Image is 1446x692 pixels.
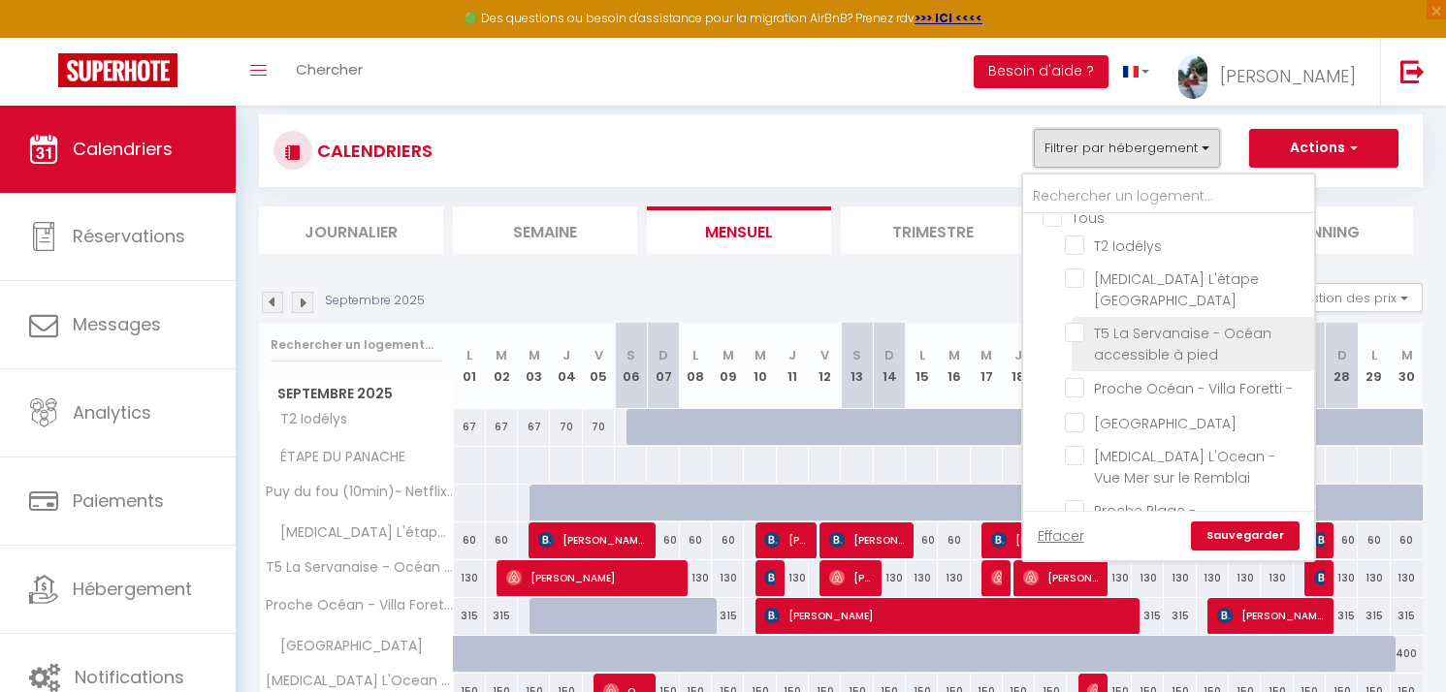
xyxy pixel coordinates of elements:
[906,560,938,596] div: 130
[486,323,518,409] th: 02
[1023,559,1098,596] span: [PERSON_NAME]
[454,323,486,409] th: 01
[884,346,894,364] abbr: D
[263,598,457,613] span: Proche Océan - Villa Foretti -
[466,346,472,364] abbr: L
[938,323,970,409] th: 16
[263,522,457,544] span: [MEDICAL_DATA] L'étape [GEOGRAPHIC_DATA]
[1391,560,1423,596] div: 130
[583,409,615,445] div: 70
[809,323,841,409] th: 12
[938,560,970,596] div: 130
[550,409,582,445] div: 70
[583,323,615,409] th: 05
[1391,598,1423,634] div: 315
[820,346,829,364] abbr: V
[764,597,1127,634] span: [PERSON_NAME]
[1326,560,1358,596] div: 130
[1391,636,1423,672] div: 400
[271,328,442,362] input: Rechercher un logement...
[454,598,486,634] div: 315
[263,447,410,468] span: ÉTAPE DU PANACHE
[1326,522,1358,558] div: 60
[712,522,744,558] div: 60
[1326,598,1358,634] div: 315
[777,323,809,409] th: 11
[971,323,1003,409] th: 17
[948,346,960,364] abbr: M
[841,323,873,409] th: 13
[1164,38,1380,106] a: ... [PERSON_NAME]
[1401,346,1413,364] abbr: M
[829,521,904,558] span: [PERSON_NAME]
[453,206,637,254] li: Semaine
[486,409,518,445] div: 67
[1391,522,1423,558] div: 60
[915,10,982,26] a: >>> ICI <<<<
[627,346,635,364] abbr: S
[325,292,425,310] p: Septembre 2025
[260,380,453,408] span: Septembre 2025
[486,598,518,634] div: 315
[991,521,1034,558] span: [DEMOGRAPHIC_DATA][PERSON_NAME]
[974,55,1109,88] button: Besoin d'aide ?
[980,346,992,364] abbr: M
[1278,283,1423,312] button: Gestion des prix
[1337,346,1347,364] abbr: D
[874,560,906,596] div: 130
[874,323,906,409] th: 14
[1314,559,1325,596] span: [PERSON_NAME]
[1261,560,1293,596] div: 130
[1197,560,1229,596] div: 130
[73,137,173,161] span: Calendriers
[764,521,807,558] span: [PERSON_NAME]
[518,409,550,445] div: 67
[1178,55,1207,99] img: ...
[647,323,679,409] th: 07
[538,521,645,558] span: [PERSON_NAME]
[764,559,775,596] span: [PERSON_NAME]
[919,346,925,364] abbr: L
[647,206,831,254] li: Mensuel
[1003,323,1035,409] th: 18
[1038,525,1084,547] a: Effacer
[1094,269,1259,310] span: [MEDICAL_DATA] L'étape [GEOGRAPHIC_DATA]
[680,323,712,409] th: 08
[1191,521,1300,550] a: Sauvegarder
[263,636,428,657] span: [GEOGRAPHIC_DATA]
[1164,560,1196,596] div: 130
[73,312,161,336] span: Messages
[712,323,744,409] th: 09
[680,522,712,558] div: 60
[1358,522,1390,558] div: 60
[1371,346,1377,364] abbr: L
[1358,560,1390,596] div: 130
[1358,598,1390,634] div: 315
[594,346,603,364] abbr: V
[938,522,970,558] div: 60
[906,323,938,409] th: 15
[486,522,518,558] div: 60
[1132,560,1164,596] div: 130
[723,346,734,364] abbr: M
[73,224,185,248] span: Réservations
[692,346,698,364] abbr: L
[1094,447,1275,488] span: [MEDICAL_DATA] L'Ocean - Vue Mer sur le Remblai
[906,522,938,558] div: 60
[1220,64,1356,88] span: [PERSON_NAME]
[496,346,507,364] abbr: M
[562,346,570,364] abbr: J
[1034,129,1220,168] button: Filtrer par hébergement
[73,400,151,425] span: Analytics
[259,206,443,254] li: Journalier
[454,560,486,596] div: 130
[1358,323,1390,409] th: 29
[454,522,486,558] div: 60
[829,559,872,596] span: [PERSON_NAME]
[712,598,744,634] div: 315
[1021,173,1316,562] div: Filtrer par hébergement
[1094,414,1237,433] span: [GEOGRAPHIC_DATA]
[1100,560,1132,596] div: 130
[454,409,486,445] div: 67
